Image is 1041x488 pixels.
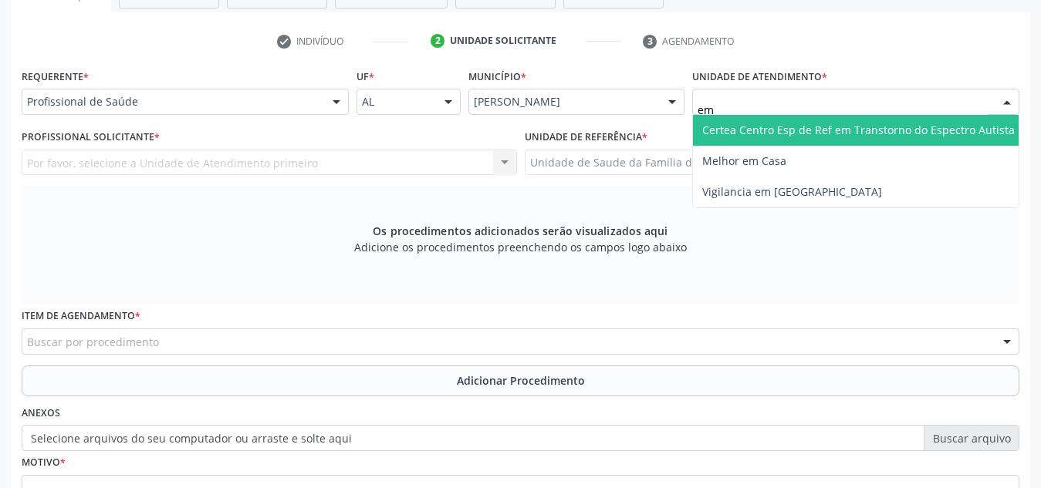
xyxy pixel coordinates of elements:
span: Profissional de Saúde [27,94,317,109]
span: Os procedimentos adicionados serão visualizados aqui [373,223,668,239]
span: Vigilancia em [GEOGRAPHIC_DATA] [702,184,882,199]
span: Buscar por procedimento [27,334,159,350]
span: [PERSON_NAME] [474,94,653,109]
div: Unidade solicitante [450,34,556,48]
label: Requerente [22,65,89,89]
span: AL [362,94,429,109]
span: Adicione os procedimentos preenchendo os campos logo abaixo [354,239,687,255]
label: Unidade de referência [525,126,647,150]
label: Motivo [22,451,66,475]
label: UF [357,65,374,89]
span: Melhor em Casa [702,153,786,168]
div: 2 [431,34,444,48]
label: Anexos [22,402,60,426]
input: Unidade de atendimento [698,94,988,125]
label: Município [468,65,526,89]
label: Item de agendamento [22,305,140,328]
label: Profissional Solicitante [22,126,160,150]
span: Certea Centro Esp de Ref em Transtorno do Espectro Autista [702,123,1015,137]
span: Adicionar Procedimento [457,372,585,389]
button: Adicionar Procedimento [22,365,1019,396]
label: Unidade de atendimento [692,65,827,89]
